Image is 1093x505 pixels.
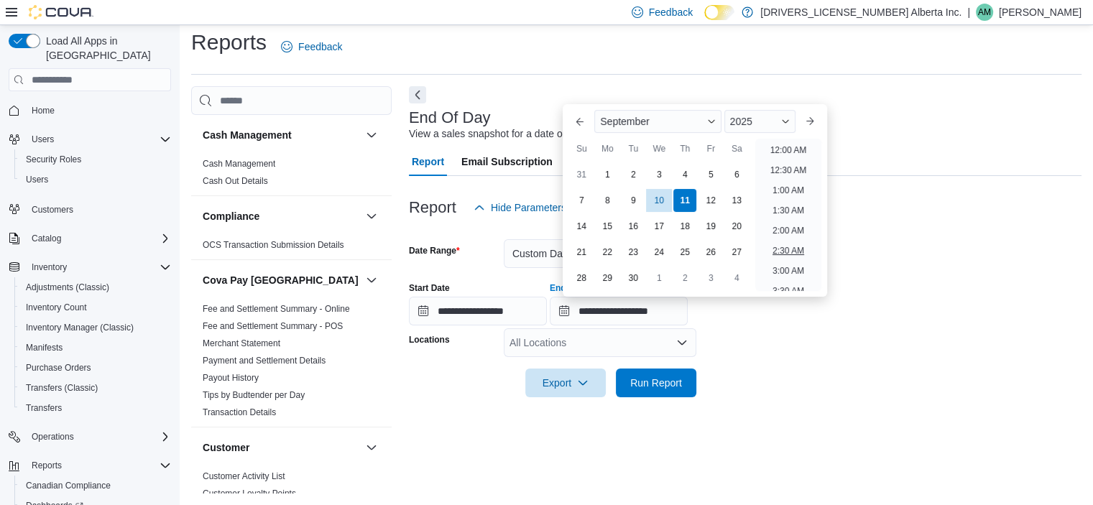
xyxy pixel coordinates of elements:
div: day-2 [673,267,696,289]
span: Purchase Orders [20,359,171,376]
a: Cash Management [203,159,275,169]
span: Adjustments (Classic) [20,279,171,296]
span: Tips by Budtender per Day [203,389,305,401]
button: Adjustments (Classic) [14,277,177,297]
h3: Report [409,199,456,216]
a: OCS Transaction Submission Details [203,240,344,250]
button: Purchase Orders [14,358,177,378]
button: Cova Pay [GEOGRAPHIC_DATA] [203,273,360,287]
a: Payout History [203,373,259,383]
button: Catalog [26,230,67,247]
a: Inventory Count [20,299,93,316]
h3: End Of Day [409,109,491,126]
a: Purchase Orders [20,359,97,376]
span: Inventory Count [20,299,171,316]
span: Transfers [26,402,62,414]
div: day-23 [622,241,645,264]
span: Cash Out Details [203,175,268,187]
button: Inventory [26,259,73,276]
div: day-24 [647,241,670,264]
a: Transaction Details [203,407,276,417]
span: Payout History [203,372,259,384]
span: Email Subscription [461,147,553,176]
span: Transfers [20,399,171,417]
span: Home [32,105,55,116]
button: Custom Date [504,239,696,268]
button: Compliance [203,209,360,223]
span: Security Roles [20,151,171,168]
div: day-1 [596,163,619,186]
div: day-5 [699,163,722,186]
button: Users [26,131,60,148]
div: day-8 [596,189,619,212]
div: day-9 [622,189,645,212]
div: day-11 [673,189,696,212]
button: Operations [26,428,80,445]
button: Cova Pay [GEOGRAPHIC_DATA] [363,272,380,289]
span: Transfers (Classic) [26,382,98,394]
li: 2:00 AM [767,222,810,239]
span: Users [26,174,48,185]
span: Cash Management [203,158,275,170]
div: Compliance [191,236,392,259]
label: Locations [409,334,450,346]
button: Canadian Compliance [14,476,177,496]
a: Inventory Manager (Classic) [20,319,139,336]
label: Date Range [409,245,460,256]
div: day-21 [570,241,593,264]
h3: Cash Management [203,128,292,142]
span: Report [412,147,444,176]
a: Security Roles [20,151,87,168]
button: Transfers [14,398,177,418]
li: 2:30 AM [767,242,810,259]
button: Cash Management [363,126,380,144]
a: Manifests [20,339,68,356]
span: Canadian Compliance [26,480,111,491]
li: 3:00 AM [767,262,810,279]
span: Inventory Count [26,302,87,313]
a: Home [26,102,60,119]
div: View a sales snapshot for a date or date range. [409,126,619,142]
div: Th [673,137,696,160]
a: Customer Activity List [203,471,285,481]
a: Feedback [275,32,348,61]
button: Customer [203,440,360,455]
div: Tu [622,137,645,160]
span: Operations [32,431,74,443]
button: Inventory [3,257,177,277]
div: day-25 [673,241,696,264]
button: Home [3,100,177,121]
button: Next [409,86,426,103]
span: Transaction Details [203,407,276,418]
input: Dark Mode [704,5,734,20]
div: day-4 [673,163,696,186]
div: Su [570,137,593,160]
span: Catalog [26,230,171,247]
button: Compliance [363,208,380,225]
div: day-3 [647,163,670,186]
button: Manifests [14,338,177,358]
span: Users [32,134,54,145]
span: Home [26,101,171,119]
span: OCS Transaction Submission Details [203,239,344,251]
ul: Time [755,139,821,291]
button: Open list of options [676,337,688,348]
span: Inventory [26,259,171,276]
button: Operations [3,427,177,447]
span: Fee and Settlement Summary - Online [203,303,350,315]
a: Transfers (Classic) [20,379,103,397]
span: AM [978,4,991,21]
h3: Compliance [203,209,259,223]
span: Adjustments (Classic) [26,282,109,293]
button: Customers [3,198,177,219]
span: Run Report [630,376,682,390]
a: Tips by Budtender per Day [203,390,305,400]
a: Fee and Settlement Summary - Online [203,304,350,314]
span: Feedback [649,5,693,19]
span: Load All Apps in [GEOGRAPHIC_DATA] [40,34,171,62]
a: Transfers [20,399,68,417]
a: Customer Loyalty Points [203,488,296,499]
div: Button. Open the year selector. 2025 is currently selected. [724,110,795,133]
span: Purchase Orders [26,362,91,374]
button: Reports [3,455,177,476]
